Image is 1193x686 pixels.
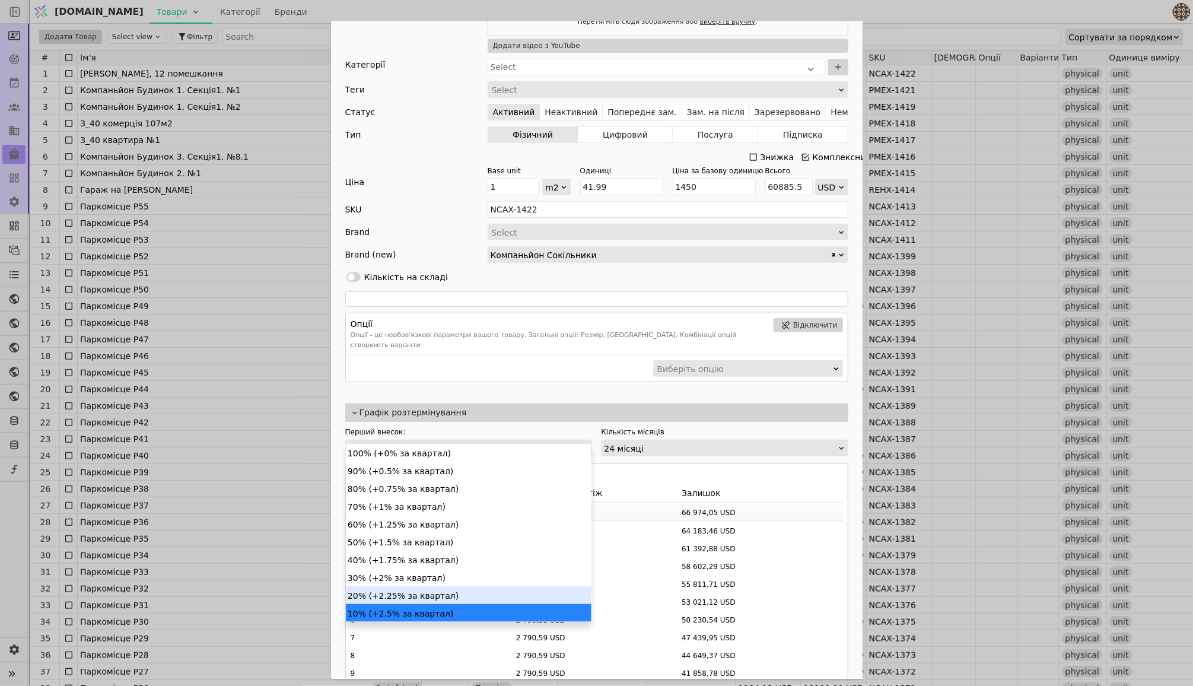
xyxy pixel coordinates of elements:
[673,126,758,143] button: Послуга
[346,533,591,551] div: 50% (+1.5% за квартал)
[516,561,677,572] div: 2 790,59 USD
[516,544,677,554] div: 2 790,59 USD
[605,440,838,457] div: 24 місяці
[682,561,842,572] div: 58 602,29 USD
[345,59,488,75] div: Категорії
[580,166,656,176] div: Одиниці
[345,201,362,218] div: SKU
[516,579,677,590] div: 2 790,59 USD
[682,104,750,120] button: Зам. на після
[826,104,863,120] button: Немає
[488,104,540,120] button: Активний
[765,166,841,176] div: Всього
[516,597,677,608] div: 2 790,59 USD
[682,507,842,518] div: 66 974,05 USD
[682,487,842,500] div: Залишок
[364,271,448,284] div: Кількість на складі
[351,668,511,679] div: 9
[516,633,677,643] div: 2 790,59 USD
[682,615,842,625] div: 50 230,54 USD
[602,427,848,437] label: Кількість місяців
[574,14,761,30] div: Перетягніть сюди зображення або .
[345,126,361,143] div: Тип
[345,104,376,120] div: Статус
[700,18,756,26] a: виберіть вручну
[346,569,591,586] div: 30% (+2% за квартал)
[657,361,831,377] div: Виберіть опцію
[488,126,578,143] button: Фізичний
[345,81,365,98] div: Теги
[813,149,871,166] div: Комплексний
[682,526,842,536] div: 64 183,46 USD
[491,247,830,262] div: Компаньйон Сокільники
[516,487,677,500] div: Щомісячний платіж
[750,104,826,120] button: Зарезервовано
[682,633,842,643] div: 47 439,95 USD
[351,318,769,331] h3: Опції
[488,166,564,176] div: Base unit
[346,586,591,604] div: 20% (+2.25% за квартал)
[516,650,677,661] div: 2 790,59 USD
[331,21,863,679] div: Add Opportunity
[492,224,836,241] div: Select
[346,604,591,622] div: 10% (+2.5% за квартал)
[578,126,673,143] button: Цифровий
[682,650,842,661] div: 44 649,37 USD
[761,149,794,166] div: Знижка
[346,497,591,515] div: 70% (+1% за квартал)
[345,176,488,195] div: Ціна
[818,179,838,196] div: USD
[346,515,591,533] div: 60% (+1.25% за квартал)
[540,104,603,120] button: Неактивний
[682,597,842,608] div: 53 021,12 USD
[346,551,591,569] div: 40% (+1.75% за квартал)
[516,668,677,679] div: 2 790,59 USD
[682,544,842,554] div: 61 392,88 USD
[673,166,749,176] div: Ціна за базову одиницю
[351,633,511,643] div: 7
[491,62,516,72] span: Select
[348,440,581,457] div: 10% (+2.5% за квартал)
[346,479,591,497] div: 80% (+0.75% за квартал)
[758,126,847,143] button: Підписка
[516,526,677,536] div: 2 790,59 USD
[351,331,769,350] p: Опції - це необов'язкові параметри вашого товару. Загальні опції: Розмір, [GEOGRAPHIC_DATA]. Комб...
[516,507,677,518] div: 6 088,55 USD
[516,615,677,625] div: 2 790,59 USD
[351,469,843,481] h4: Графік платежів
[774,318,843,332] button: Відключити
[682,579,842,590] div: 55 811,71 USD
[360,406,844,419] span: Графік розтермінування
[545,179,559,196] div: m2
[351,650,511,661] div: 8
[488,39,848,53] button: Додати відео з YouTube
[346,462,591,479] div: 90% (+0.5% за квартал)
[345,224,370,240] div: Brand
[682,668,842,679] div: 41 858,78 USD
[345,246,396,263] div: Brand (new)
[345,427,592,437] label: Перший внесок:
[603,104,682,120] button: Попереднє зам.
[346,444,591,462] div: 100% (+0% за квартал)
